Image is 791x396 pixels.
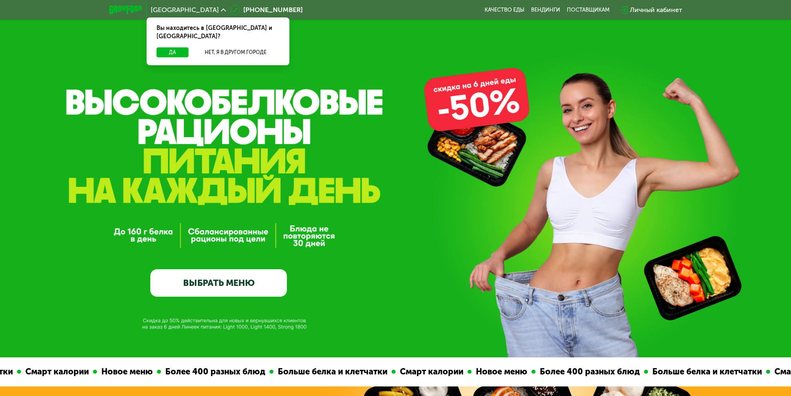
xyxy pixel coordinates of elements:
[95,365,154,378] div: Новое меню
[469,365,529,378] div: Новое меню
[157,47,189,57] button: Да
[230,5,303,15] a: [PHONE_NUMBER]
[19,365,91,378] div: Смарт калории
[567,7,610,13] div: поставщикам
[393,365,465,378] div: Смарт калории
[159,365,267,378] div: Более 400 разных блюд
[531,7,560,13] a: Вендинги
[147,17,289,47] div: Вы находитесь в [GEOGRAPHIC_DATA] и [GEOGRAPHIC_DATA]?
[192,47,279,57] button: Нет, я в другом городе
[533,365,642,378] div: Более 400 разных блюд
[485,7,524,13] a: Качество еды
[151,7,219,13] span: [GEOGRAPHIC_DATA]
[150,269,287,297] a: ВЫБРАТЬ МЕНЮ
[271,365,389,378] div: Больше белка и клетчатки
[630,5,682,15] div: Личный кабинет
[646,365,764,378] div: Больше белка и клетчатки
